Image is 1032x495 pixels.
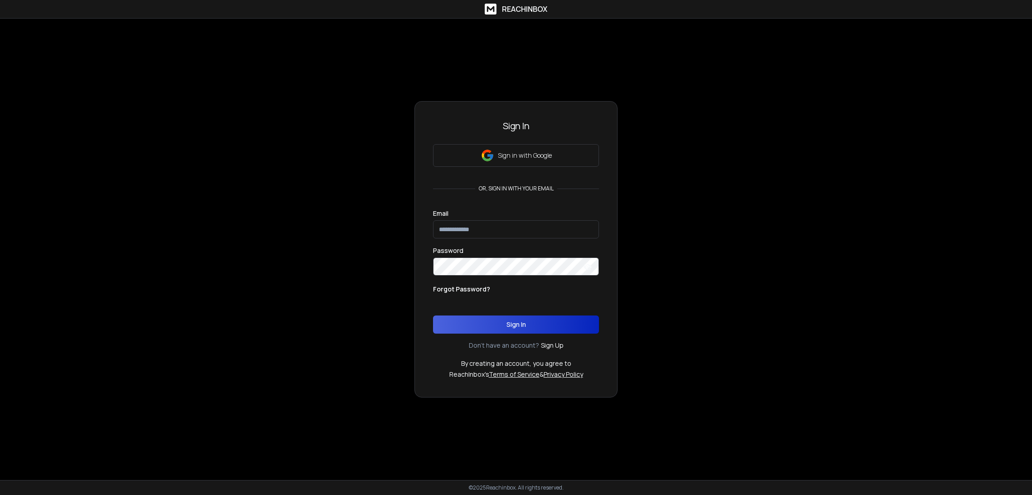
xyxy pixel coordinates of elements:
[469,484,564,491] p: © 2025 Reachinbox. All rights reserved.
[449,370,583,379] p: ReachInbox's &
[433,247,463,254] label: Password
[498,151,552,160] p: Sign in with Google
[502,4,547,15] h1: ReachInbox
[469,341,539,350] p: Don't have an account?
[433,144,599,167] button: Sign in with Google
[433,120,599,132] h3: Sign In
[433,210,448,217] label: Email
[489,370,540,379] a: Terms of Service
[475,185,557,192] p: or, sign in with your email
[433,315,599,334] button: Sign In
[485,4,547,15] a: ReachInbox
[544,370,583,379] a: Privacy Policy
[433,285,490,294] p: Forgot Password?
[541,341,564,350] a: Sign Up
[461,359,571,368] p: By creating an account, you agree to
